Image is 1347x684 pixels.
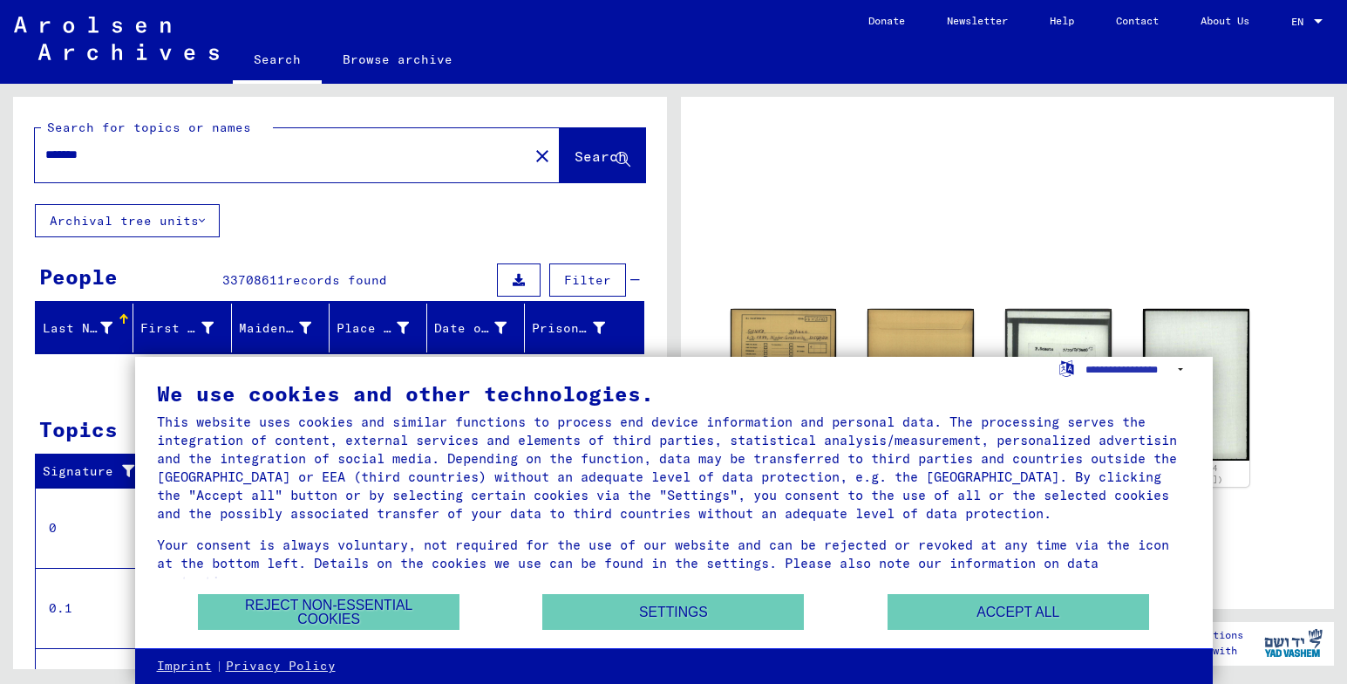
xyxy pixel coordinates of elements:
button: Clear [525,138,560,173]
div: Date of Birth [434,319,507,338]
div: Topics [39,414,118,445]
mat-icon: close [532,146,553,167]
div: First Name [140,314,235,342]
div: Prisoner # [532,319,604,338]
div: This website uses cookies and similar functions to process end device information and personal da... [157,413,1191,523]
img: yv_logo.png [1261,621,1326,665]
button: Reject non-essential cookies [198,594,459,630]
img: 002.jpg [867,309,974,385]
button: Settings [542,594,804,630]
mat-header-cell: First Name [133,304,231,352]
button: Search [560,128,645,182]
span: Search [575,147,627,165]
div: Last Name [43,314,134,342]
div: Your consent is always voluntary, not required for the use of our website and can be rejected or ... [157,536,1191,591]
mat-label: Search for topics or names [47,120,251,135]
div: Maiden Name [239,314,333,342]
div: Date of Birth [434,314,528,342]
span: Filter [564,272,611,288]
img: 002.jpg [1143,309,1249,461]
a: Imprint [157,658,212,675]
div: Place of Birth [337,319,409,338]
span: records found [285,272,387,288]
mat-header-cell: Date of Birth [427,304,525,352]
button: Archival tree units [35,204,220,237]
div: Last Name [43,319,112,338]
div: Signature [43,458,160,486]
div: Signature [43,462,142,481]
mat-header-cell: Maiden Name [232,304,330,352]
div: Maiden Name [239,319,311,338]
a: Search [233,38,322,84]
button: Filter [549,263,626,297]
mat-header-cell: Prisoner # [525,304,643,352]
td: 0 [36,488,156,568]
a: Privacy Policy [226,658,336,675]
span: EN [1291,16,1310,28]
img: Arolsen_neg.svg [14,17,219,60]
mat-header-cell: Place of Birth [330,304,427,352]
img: 001.jpg [1005,309,1112,457]
div: People [39,261,118,292]
td: 0.1 [36,568,156,648]
div: First Name [140,319,213,338]
img: 001.jpg [731,309,837,385]
div: Place of Birth [337,314,431,342]
a: Browse archive [322,38,473,80]
div: Prisoner # [532,314,626,342]
div: We use cookies and other technologies. [157,383,1191,404]
span: 33708611 [222,272,285,288]
mat-header-cell: Last Name [36,304,133,352]
button: Accept all [888,594,1149,630]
